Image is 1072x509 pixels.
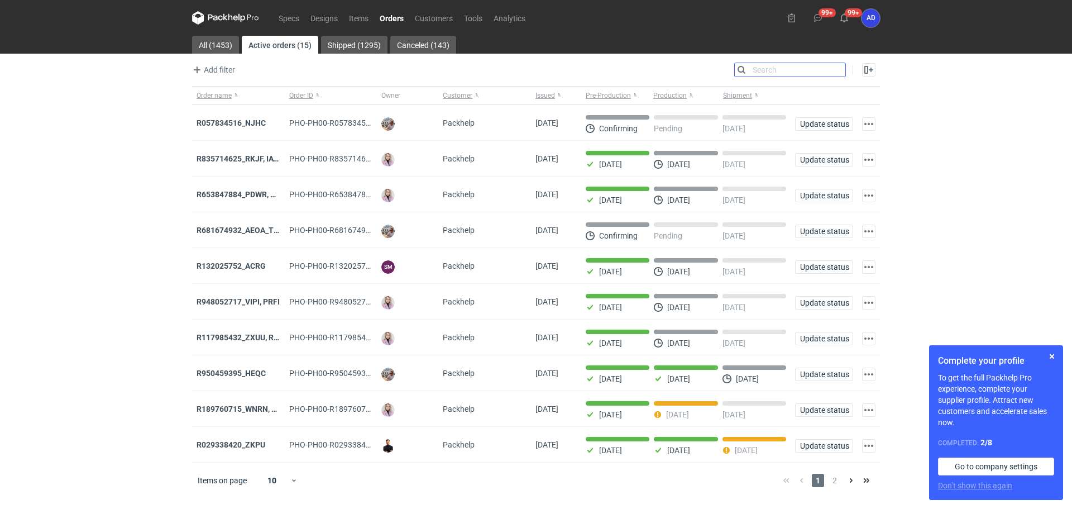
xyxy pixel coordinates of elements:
span: Shipment [723,91,752,100]
p: [DATE] [722,267,745,276]
span: Order name [197,91,232,100]
span: Packhelp [443,154,475,163]
span: 05/09/2025 [535,333,558,342]
a: R189760715_WNRN, CWNS [197,405,294,413]
span: Update status [800,442,848,450]
button: Don’t show this again [938,480,1012,491]
span: PHO-PH00-R950459395_HEQC [289,369,399,378]
span: Owner [381,91,400,100]
span: 16/09/2025 [535,118,558,127]
span: 04/09/2025 [535,369,558,378]
p: [DATE] [722,196,745,204]
a: R132025752_ACRG [197,261,266,270]
div: Completed: [938,437,1054,449]
span: Customer [443,91,472,100]
a: Active orders (15) [242,36,318,54]
a: Orders [374,11,409,25]
img: Klaudia Wiśniewska [381,332,395,345]
img: Klaudia Wiśniewska [381,296,395,310]
p: [DATE] [599,446,622,455]
div: 10 [254,473,290,488]
button: Update status [795,368,853,381]
p: [DATE] [667,267,690,276]
span: Packhelp [443,297,475,306]
svg: Packhelp Pro [192,11,259,25]
img: Michał Palasek [381,117,395,131]
span: PHO-PH00-R189760715_WNRN,-CWNS [289,405,427,413]
p: [DATE] [599,267,622,276]
span: PHO-PH00-R653847884_PDWR,-OHJS,-IVNK [289,190,485,199]
button: Actions [862,225,875,238]
span: 15/09/2025 [535,154,558,163]
a: Customers [409,11,458,25]
button: Skip for now [1045,350,1059,363]
a: R117985432_ZXUU, RNMV, VLQR [197,333,314,342]
a: R681674932_AEOA_TIXI_KKTL [197,226,306,235]
p: To get the full Packhelp Pro experience, complete your supplier profile. Attract new customers an... [938,372,1054,428]
p: Confirming [599,124,638,133]
a: Analytics [488,11,531,25]
span: 11/09/2025 [535,226,558,235]
button: Actions [862,403,875,417]
span: Add filter [190,63,235,77]
span: Issued [535,91,555,100]
button: Issued [531,87,581,104]
button: Order name [192,87,285,104]
button: Actions [862,153,875,167]
span: Pre-Production [586,91,631,100]
a: Items [343,11,374,25]
a: All (1453) [192,36,239,54]
button: Update status [795,189,853,202]
p: [DATE] [722,231,745,240]
img: Tomasz Kubiak [381,439,395,453]
a: Canceled (143) [390,36,456,54]
span: Update status [800,263,848,271]
span: PHO-PH00-R835714625_RKJF,-IAVU,-SFPF,-TXLA [289,154,461,163]
span: Items on page [198,475,247,486]
span: Packhelp [443,440,475,449]
span: 11/09/2025 [535,261,558,270]
p: [DATE] [667,374,690,383]
strong: R653847884_PDWR, OHJS, IVNK [197,190,312,199]
a: R948052717_VIPI, PRFI [197,297,280,306]
button: Update status [795,153,853,167]
span: Update status [800,192,848,199]
a: R835714625_RKJF, IAVU, SFPF, TXLA [197,154,327,163]
button: Production [651,87,721,104]
p: [DATE] [722,124,745,133]
p: [DATE] [667,160,690,169]
span: Order ID [289,91,313,100]
img: Klaudia Wiśniewska [381,153,395,167]
span: Packhelp [443,333,475,342]
button: AD [862,9,880,27]
p: [DATE] [599,374,622,383]
p: Pending [654,231,682,240]
button: Pre-Production [581,87,651,104]
a: Specs [273,11,305,25]
a: Tools [458,11,488,25]
span: PHO-PH00-R681674932_AEOA_TIXI_KKTL [289,226,438,235]
p: [DATE] [667,446,690,455]
span: Update status [800,227,848,235]
span: Packhelp [443,261,475,270]
span: 10/09/2025 [535,297,558,306]
button: Update status [795,439,853,453]
a: R057834516_NJHC [197,118,266,127]
a: Go to company settings [938,458,1054,475]
button: Actions [862,260,875,274]
img: Klaudia Wiśniewska [381,189,395,202]
a: Shipped (1295) [321,36,387,54]
p: [DATE] [667,303,690,312]
button: Update status [795,403,853,417]
button: Actions [862,332,875,345]
img: Klaudia Wiśniewska [381,403,395,417]
span: Update status [800,299,848,307]
img: Michał Palasek [381,225,395,238]
button: Actions [862,439,875,453]
button: Update status [795,332,853,345]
